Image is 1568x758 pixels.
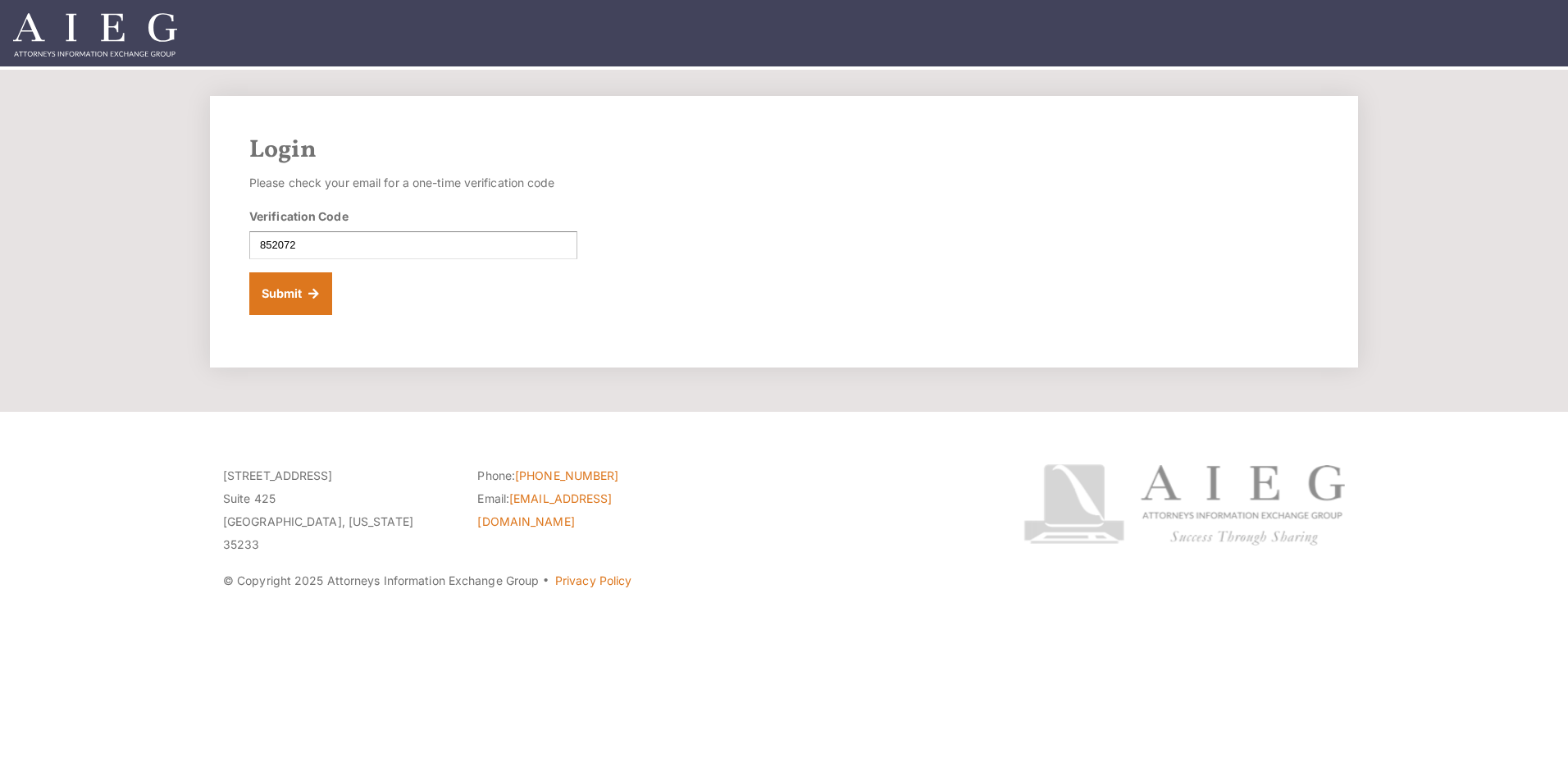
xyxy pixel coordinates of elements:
[1023,464,1345,546] img: Attorneys Information Exchange Group logo
[249,171,577,194] p: Please check your email for a one-time verification code
[555,573,631,587] a: Privacy Policy
[477,464,707,487] li: Phone:
[249,208,349,225] label: Verification Code
[542,580,549,588] span: ·
[13,13,177,57] img: Attorneys Information Exchange Group
[477,487,707,533] li: Email:
[249,135,1319,165] h2: Login
[223,464,453,556] p: [STREET_ADDRESS] Suite 425 [GEOGRAPHIC_DATA], [US_STATE] 35233
[477,491,612,528] a: [EMAIL_ADDRESS][DOMAIN_NAME]
[515,468,618,482] a: [PHONE_NUMBER]
[223,569,962,592] p: © Copyright 2025 Attorneys Information Exchange Group
[249,272,332,315] button: Submit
